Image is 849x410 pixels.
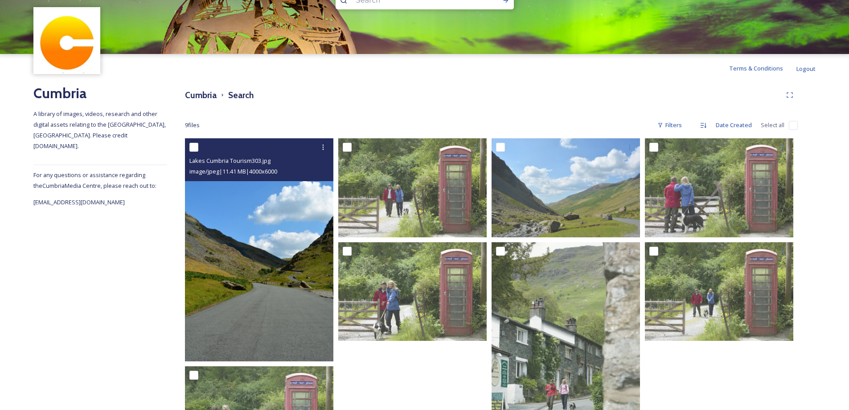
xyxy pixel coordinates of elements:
[185,138,333,361] img: Lakes Cumbria Tourism303.jpg
[33,171,156,190] span: For any questions or assistance regarding the Cumbria Media Centre, please reach out to:
[189,167,277,175] span: image/jpeg | 11.41 MB | 4000 x 6000
[33,110,167,150] span: A library of images, videos, research and other digital assets relating to the [GEOGRAPHIC_DATA],...
[189,157,271,165] span: Lakes Cumbria Tourism303.jpg
[35,8,99,73] img: images.jpg
[33,83,167,104] h2: Cumbria
[33,198,125,206] span: [EMAIL_ADDRESS][DOMAIN_NAME]
[492,138,640,237] img: Lakes Cumbria Tourism299.jpg
[653,116,686,134] div: Filters
[338,242,487,341] img: D2EV1345.jpg
[729,64,783,72] span: Terms & Conditions
[645,242,793,341] img: D2EV1340.jpg
[711,116,756,134] div: Date Created
[796,65,816,73] span: Logout
[185,89,217,102] h3: Cumbria
[761,121,784,129] span: Select all
[228,89,254,102] h3: Search
[729,63,796,74] a: Terms & Conditions
[185,121,200,129] span: 9 file s
[645,138,793,237] img: D2EV1328.jpg
[338,138,487,237] img: D2EV1337.jpg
